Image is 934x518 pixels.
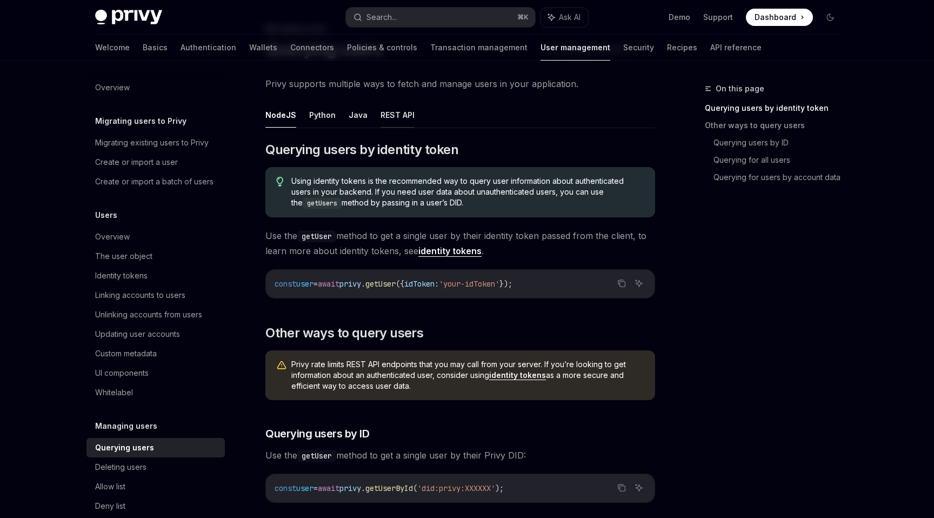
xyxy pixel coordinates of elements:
[95,115,186,128] h5: Migrating users to Privy
[746,9,813,26] a: Dashboard
[318,279,339,289] span: await
[632,276,646,290] button: Ask AI
[755,12,796,23] span: Dashboard
[430,35,528,61] a: Transaction management
[313,483,318,493] span: =
[86,285,225,305] a: Linking accounts to users
[381,102,415,128] button: REST API
[710,35,762,61] a: API reference
[249,35,277,61] a: Wallets
[713,169,848,186] a: Querying for users by account data
[309,102,336,128] button: Python
[417,483,495,493] span: 'did:privy:XXXXXX'
[615,276,629,290] button: Copy the contents from the code block
[95,386,133,399] div: Whitelabel
[265,76,655,91] span: Privy supports multiple ways to fetch and manage users in your application.
[541,35,610,61] a: User management
[95,367,149,380] div: UI components
[296,279,313,289] span: user
[95,250,152,263] div: The user object
[275,279,296,289] span: const
[95,328,180,341] div: Updating user accounts
[95,500,125,513] div: Deny list
[86,477,225,496] a: Allow list
[495,483,504,493] span: );
[86,344,225,363] a: Custom metadata
[349,102,368,128] button: Java
[265,141,458,158] span: Querying users by identity token
[143,35,168,61] a: Basics
[95,81,130,94] div: Overview
[290,35,334,61] a: Connectors
[413,483,417,493] span: (
[303,198,342,209] code: getUsers
[275,483,296,493] span: const
[318,483,339,493] span: await
[291,176,644,209] span: Using identity tokens is the recommended way to query user information about authenticated users ...
[86,457,225,477] a: Deleting users
[86,324,225,344] a: Updating user accounts
[615,481,629,495] button: Copy the contents from the code block
[86,266,225,285] a: Identity tokens
[365,483,413,493] span: getUserById
[822,9,839,26] button: Toggle dark mode
[86,247,225,266] a: The user object
[86,496,225,516] a: Deny list
[541,8,588,27] button: Ask AI
[347,35,417,61] a: Policies & controls
[396,279,404,289] span: ({
[86,438,225,457] a: Querying users
[86,305,225,324] a: Unlinking accounts from users
[265,324,423,342] span: Other ways to query users
[703,12,733,23] a: Support
[623,35,654,61] a: Security
[95,441,154,454] div: Querying users
[632,481,646,495] button: Ask AI
[95,136,209,149] div: Migrating existing users to Privy
[265,228,655,258] span: Use the method to get a single user by their identity token passed from the client, to learn more...
[713,134,848,151] a: Querying users by ID
[95,156,178,169] div: Create or import a user
[86,227,225,247] a: Overview
[366,11,397,24] div: Search...
[95,10,162,25] img: dark logo
[499,279,512,289] span: });
[95,289,185,302] div: Linking accounts to users
[86,383,225,402] a: Whitelabel
[705,117,848,134] a: Other ways to query users
[86,363,225,383] a: UI components
[86,133,225,152] a: Migrating existing users to Privy
[181,35,236,61] a: Authentication
[297,230,336,242] code: getUser
[95,420,157,433] h5: Managing users
[489,370,546,380] a: identity tokens
[669,12,690,23] a: Demo
[95,209,117,222] h5: Users
[265,448,655,463] span: Use the method to get a single user by their Privy DID:
[86,172,225,191] a: Create or import a batch of users
[86,78,225,97] a: Overview
[716,82,764,95] span: On this page
[265,102,296,128] button: NodeJS
[297,450,336,462] code: getUser
[86,152,225,172] a: Create or import a user
[95,230,130,243] div: Overview
[95,347,157,360] div: Custom metadata
[439,279,499,289] span: 'your-idToken'
[667,35,697,61] a: Recipes
[95,269,148,282] div: Identity tokens
[276,177,284,187] svg: Tip
[95,175,214,188] div: Create or import a batch of users
[95,461,146,474] div: Deleting users
[713,151,848,169] a: Querying for all users
[404,279,439,289] span: idToken:
[365,279,396,289] span: getUser
[346,8,535,27] button: Search...⌘K
[95,308,202,321] div: Unlinking accounts from users
[313,279,318,289] span: =
[361,279,365,289] span: .
[265,426,369,441] span: Querying users by ID
[296,483,313,493] span: user
[517,13,529,22] span: ⌘ K
[95,480,125,493] div: Allow list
